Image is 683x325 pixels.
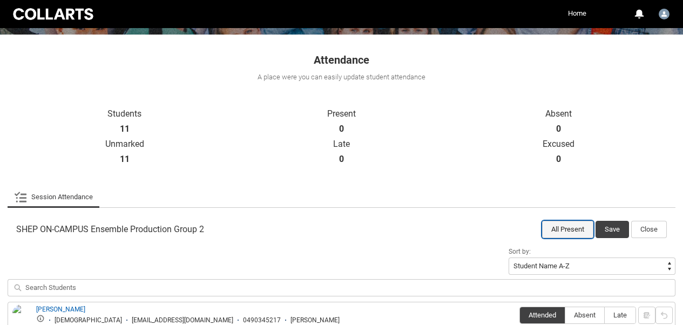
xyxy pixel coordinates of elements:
strong: 0 [339,124,344,134]
input: Search Students [8,279,675,296]
p: Present [233,109,450,119]
button: Save [596,221,629,238]
li: Session Attendance [8,186,99,208]
a: Home [565,5,589,22]
p: Late [233,139,450,150]
p: Students [16,109,233,119]
a: [PERSON_NAME] [36,306,85,313]
strong: 0 [556,124,561,134]
span: Attendance [314,53,369,66]
strong: 11 [120,154,130,165]
a: Session Attendance [14,186,93,208]
span: SHEP ON-CAMPUS Ensemble Production Group 2 [16,224,204,235]
strong: 0 [556,154,561,165]
strong: 11 [120,124,130,134]
span: Attended [520,311,565,319]
button: User Profile Alexandra.Whitham [656,4,672,22]
span: Sort by: [509,248,531,255]
p: Excused [450,139,667,150]
span: Late [605,311,635,319]
button: Reset [655,307,673,324]
div: A place were you can easily update student attendance [6,72,677,83]
span: Absent [565,311,604,319]
button: Close [631,221,667,238]
p: Unmarked [16,139,233,150]
p: Absent [450,109,667,119]
button: All Present [542,221,593,238]
div: [PERSON_NAME] [290,316,340,324]
div: 0490345217 [243,316,281,324]
strong: 0 [339,154,344,165]
div: [DEMOGRAPHIC_DATA] [55,316,122,324]
img: Alexandra.Whitham [659,9,670,19]
div: [EMAIL_ADDRESS][DOMAIN_NAME] [132,316,233,324]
